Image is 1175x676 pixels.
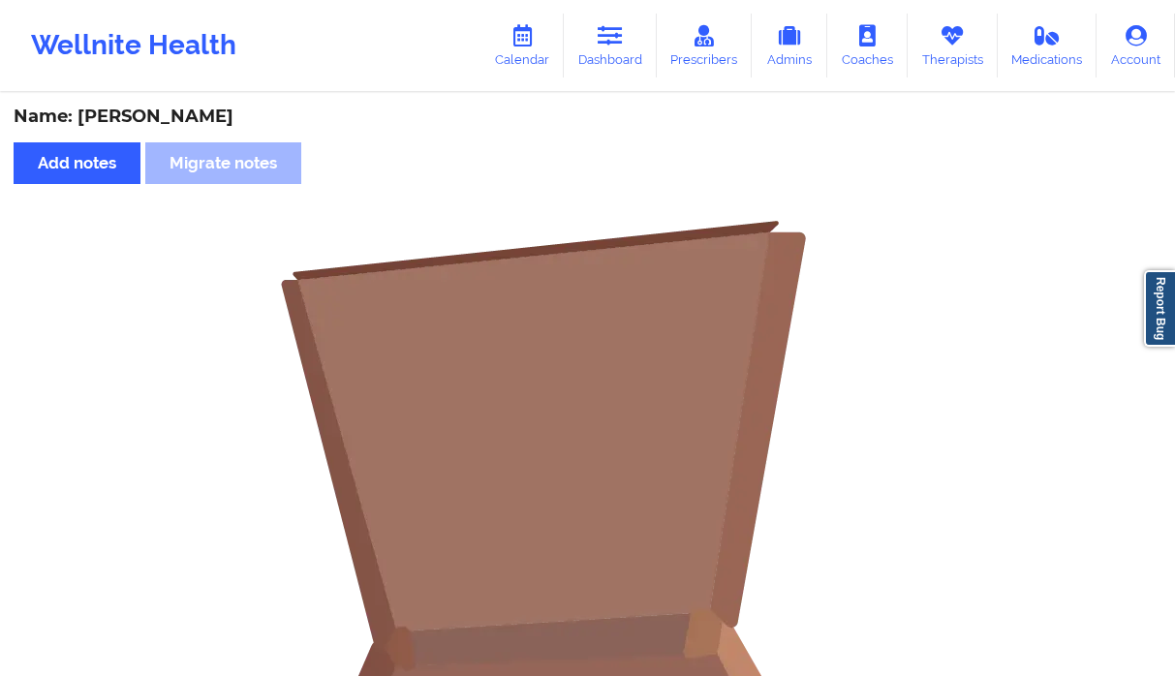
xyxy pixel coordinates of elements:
a: Dashboard [564,14,657,77]
div: Name: [PERSON_NAME] [14,106,1161,128]
a: Coaches [827,14,908,77]
a: Medications [998,14,1098,77]
a: Calendar [480,14,564,77]
a: Account [1097,14,1175,77]
a: Admins [752,14,827,77]
a: Report Bug [1144,270,1175,347]
a: Therapists [908,14,998,77]
a: Prescribers [657,14,753,77]
button: Add notes [14,142,140,184]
